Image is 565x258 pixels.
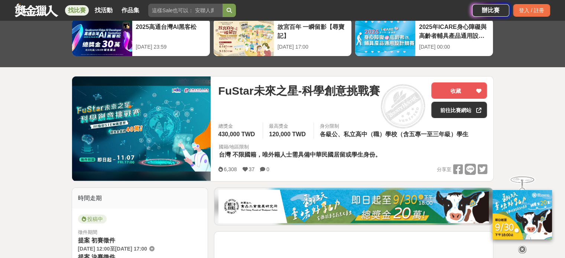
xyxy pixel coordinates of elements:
a: 故宮百年 一瞬留影【尋寶記】[DATE] 17:00 [213,19,352,56]
img: ff197300-f8ee-455f-a0ae-06a3645bc375.jpg [493,190,552,239]
span: 430,000 TWD [218,131,255,137]
div: 2025高通台灣AI黑客松 [136,23,206,39]
span: [DATE] 17:00 [115,246,147,252]
span: 120,000 TWD [269,131,306,137]
div: 時間走期 [72,188,208,209]
span: 徵件期間 [78,229,97,235]
div: 登入 / 註冊 [513,4,550,17]
span: 分享至 [436,164,451,175]
div: [DATE] 23:59 [136,43,206,51]
span: 至 [110,246,115,252]
span: 提案 初賽徵件 [78,237,115,244]
a: 作品集 [118,5,142,16]
a: 辦比賽 [472,4,509,17]
div: 身分限制 [320,123,470,130]
span: 各級公、私立高中（職）學校（含五專一至三年級）學生 [320,131,468,137]
span: 不限國籍，唯外籍人士需具備中華民國居留或學生身份。 [232,151,381,158]
a: 2025高通台灣AI黑客松[DATE] 23:59 [72,19,210,56]
img: b0ef2173-5a9d-47ad-b0e3-de335e335c0a.jpg [218,190,489,223]
div: 2025年ICARE身心障礙與高齡者輔具產品通用設計競賽 [419,23,489,39]
div: 故宮百年 一瞬留影【尋寶記】 [277,23,348,39]
span: 台灣 [218,151,230,158]
span: 37 [249,166,255,172]
a: 找活動 [92,5,116,16]
a: 前往比賽網站 [431,102,487,118]
span: 0 [266,166,269,172]
span: 投稿中 [78,215,107,223]
span: [DATE] 12:00 [78,246,110,252]
span: 最高獎金 [269,123,308,130]
img: Cover Image [72,86,211,172]
button: 收藏 [431,82,487,99]
span: FuStar未來之星-科學創意挑戰賽 [218,82,380,99]
div: 國籍/地區限制 [218,143,383,151]
span: 6,308 [224,166,237,172]
div: [DATE] 00:00 [419,43,489,51]
a: 找比賽 [65,5,89,16]
input: 這樣Sale也可以： 安聯人壽創意銷售法募集 [148,4,223,17]
a: 2025年ICARE身心障礙與高齡者輔具產品通用設計競賽[DATE] 00:00 [355,19,493,56]
div: [DATE] 17:00 [277,43,348,51]
span: 總獎金 [218,123,257,130]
